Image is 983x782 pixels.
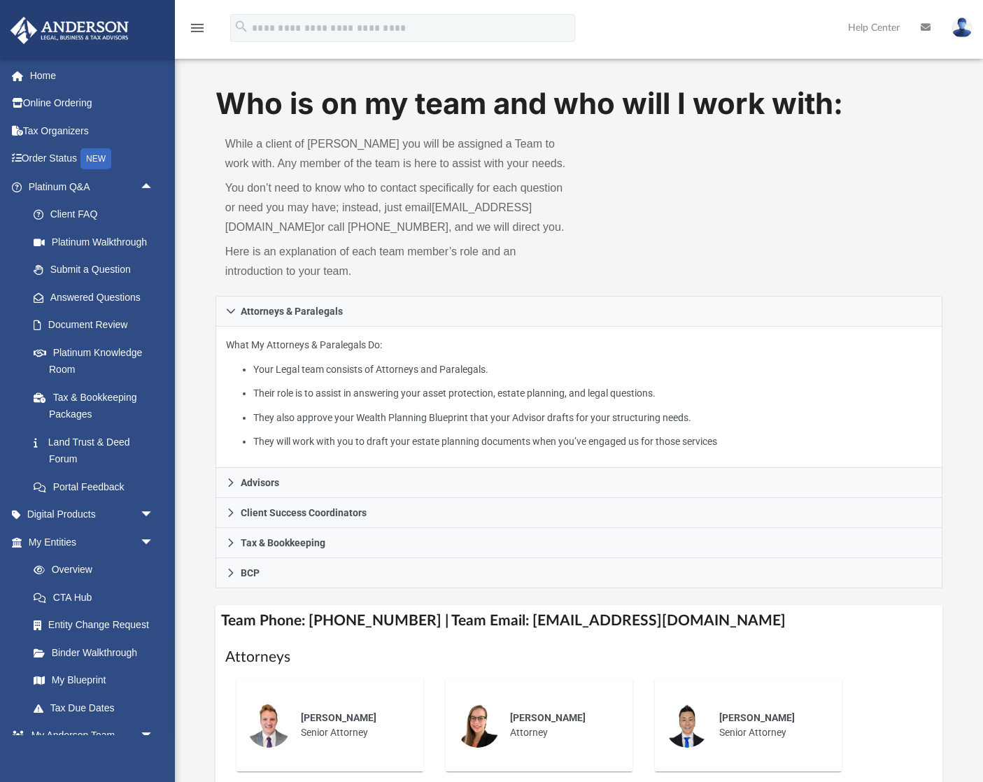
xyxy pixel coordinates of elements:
[10,145,175,173] a: Order StatusNEW
[455,703,500,748] img: thumbnail
[719,712,795,723] span: [PERSON_NAME]
[234,19,249,34] i: search
[215,498,943,528] a: Client Success Coordinators
[246,703,291,748] img: thumbnail
[20,473,175,501] a: Portal Feedback
[291,701,413,750] div: Senior Attorney
[241,538,325,548] span: Tax & Bookkeeping
[10,528,175,556] a: My Entitiesarrow_drop_down
[10,501,175,529] a: Digital Productsarrow_drop_down
[510,712,586,723] span: [PERSON_NAME]
[215,83,943,125] h1: Who is on my team and who will I work with:
[215,468,943,498] a: Advisors
[140,501,168,529] span: arrow_drop_down
[952,17,973,38] img: User Pic
[20,201,175,229] a: Client FAQ
[10,173,175,201] a: Platinum Q&Aarrow_drop_up
[20,611,175,639] a: Entity Change Request
[189,20,206,36] i: menu
[241,478,279,488] span: Advisors
[241,568,260,578] span: BCP
[10,62,175,90] a: Home
[225,201,532,233] a: [EMAIL_ADDRESS][DOMAIN_NAME]
[20,694,175,722] a: Tax Due Dates
[215,605,943,637] h4: Team Phone: [PHONE_NUMBER] | Team Email: [EMAIL_ADDRESS][DOMAIN_NAME]
[301,712,376,723] span: [PERSON_NAME]
[20,383,175,428] a: Tax & Bookkeeping Packages
[225,242,570,281] p: Here is an explanation of each team member’s role and an introduction to your team.
[20,583,175,611] a: CTA Hub
[253,409,932,427] li: They also approve your Wealth Planning Blueprint that your Advisor drafts for your structuring ne...
[215,296,943,327] a: Attorneys & Paralegals
[709,701,832,750] div: Senior Attorney
[20,428,175,473] a: Land Trust & Deed Forum
[241,306,343,316] span: Attorneys & Paralegals
[20,639,175,667] a: Binder Walkthrough
[241,508,367,518] span: Client Success Coordinators
[20,667,168,695] a: My Blueprint
[10,117,175,145] a: Tax Organizers
[189,27,206,36] a: menu
[253,385,932,402] li: Their role is to assist in answering your asset protection, estate planning, and legal questions.
[140,528,168,557] span: arrow_drop_down
[20,311,175,339] a: Document Review
[20,556,175,584] a: Overview
[215,528,943,558] a: Tax & Bookkeeping
[10,722,168,750] a: My Anderson Teamarrow_drop_down
[6,17,133,44] img: Anderson Advisors Platinum Portal
[20,339,175,383] a: Platinum Knowledge Room
[215,327,943,469] div: Attorneys & Paralegals
[225,647,933,667] h1: Attorneys
[253,361,932,378] li: Your Legal team consists of Attorneys and Paralegals.
[226,336,933,450] p: What My Attorneys & Paralegals Do:
[80,148,111,169] div: NEW
[20,283,175,311] a: Answered Questions
[225,178,570,237] p: You don’t need to know who to contact specifically for each question or need you may have; instea...
[140,173,168,201] span: arrow_drop_up
[500,701,623,750] div: Attorney
[10,90,175,118] a: Online Ordering
[20,256,175,284] a: Submit a Question
[140,722,168,751] span: arrow_drop_down
[215,558,943,588] a: BCP
[253,433,932,450] li: They will work with you to draft your estate planning documents when you’ve engaged us for those ...
[665,703,709,748] img: thumbnail
[225,134,570,173] p: While a client of [PERSON_NAME] you will be assigned a Team to work with. Any member of the team ...
[20,228,175,256] a: Platinum Walkthrough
